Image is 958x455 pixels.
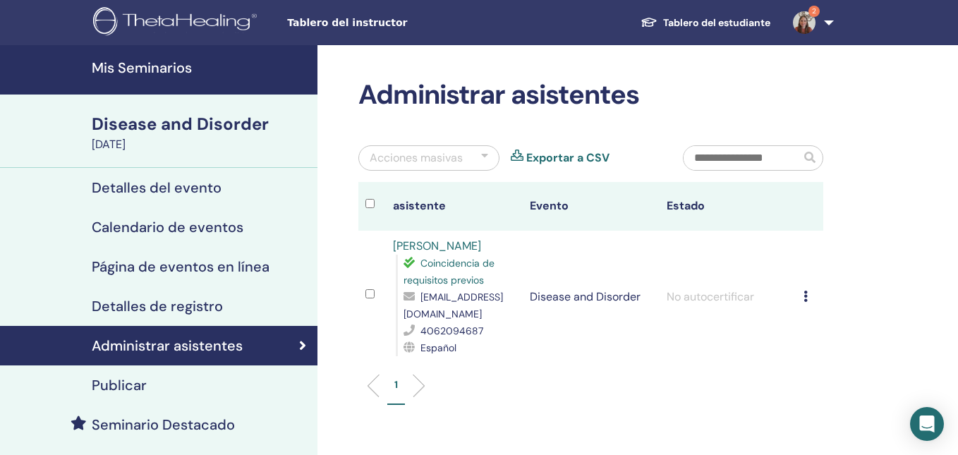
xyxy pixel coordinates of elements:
div: Disease and Disorder [92,112,309,136]
p: 1 [394,377,398,392]
a: Disease and Disorder[DATE] [83,112,317,153]
h4: Administrar asistentes [92,337,243,354]
h4: Publicar [92,377,147,394]
img: logo.png [93,7,262,39]
a: [PERSON_NAME] [393,238,481,253]
a: Tablero del estudiante [629,10,782,36]
h2: Administrar asistentes [358,79,823,111]
span: [EMAIL_ADDRESS][DOMAIN_NAME] [404,291,503,320]
a: Exportar a CSV [526,150,610,166]
span: 2 [808,6,820,17]
span: Tablero del instructor [287,16,499,30]
th: Estado [660,182,796,231]
div: Acciones masivas [370,150,463,166]
td: Disease and Disorder [523,231,660,363]
img: graduation-cap-white.svg [641,16,657,28]
h4: Mis Seminarios [92,59,309,76]
th: asistente [386,182,523,231]
span: Español [420,341,456,354]
span: Coincidencia de requisitos previos [404,257,495,286]
div: [DATE] [92,136,309,153]
h4: Detalles de registro [92,298,223,315]
div: Open Intercom Messenger [910,407,944,441]
h4: Página de eventos en línea [92,258,269,275]
h4: Seminario Destacado [92,416,235,433]
span: 4062094687 [420,324,483,337]
h4: Detalles del evento [92,179,222,196]
th: Evento [523,182,660,231]
h4: Calendario de eventos [92,219,243,236]
img: default.jpg [793,11,815,34]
